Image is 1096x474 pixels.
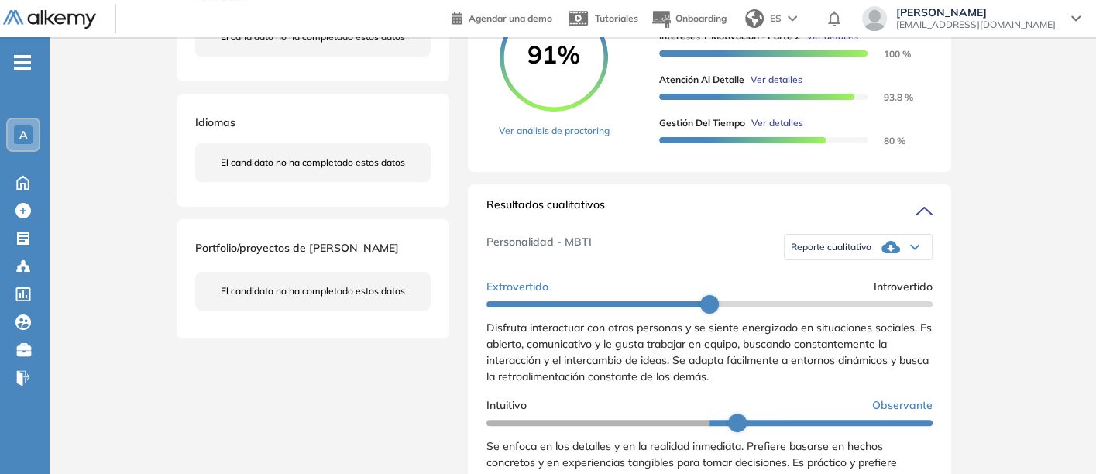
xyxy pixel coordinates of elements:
[221,30,405,44] span: El candidato no ha completado estos datos
[745,116,803,130] button: Ver detalles
[651,2,727,36] button: Onboarding
[452,8,552,26] a: Agendar una demo
[486,397,527,414] span: Intuitivo
[865,48,911,60] span: 100 %
[675,12,727,24] span: Onboarding
[770,12,782,26] span: ES
[221,284,405,298] span: El candidato no ha completado estos datos
[896,19,1056,31] span: [EMAIL_ADDRESS][DOMAIN_NAME]
[874,279,933,295] span: Introvertido
[751,116,803,130] span: Ver detalles
[751,73,802,87] span: Ver detalles
[19,129,27,141] span: A
[14,61,31,64] i: -
[221,156,405,170] span: El candidato no ha completado estos datos
[788,15,797,22] img: arrow
[486,197,605,222] span: Resultados cualitativos
[659,73,744,87] span: Atención al detalle
[500,42,608,67] span: 91%
[195,241,399,255] span: Portfolio/proyectos de [PERSON_NAME]
[469,12,552,24] span: Agendar una demo
[896,6,1056,19] span: [PERSON_NAME]
[872,397,933,414] span: Observante
[486,321,932,383] span: Disfruta interactuar con otras personas y se siente energizado en situaciones sociales. Es abiert...
[659,116,745,130] span: Gestión del Tiempo
[499,124,610,138] a: Ver análisis de proctoring
[791,241,871,253] span: Reporte cualitativo
[195,115,235,129] span: Idiomas
[595,12,638,24] span: Tutoriales
[486,234,592,260] span: Personalidad - MBTI
[744,73,802,87] button: Ver detalles
[745,9,764,28] img: world
[865,135,905,146] span: 80 %
[865,91,913,103] span: 93.8 %
[486,279,548,295] span: Extrovertido
[3,10,96,29] img: Logo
